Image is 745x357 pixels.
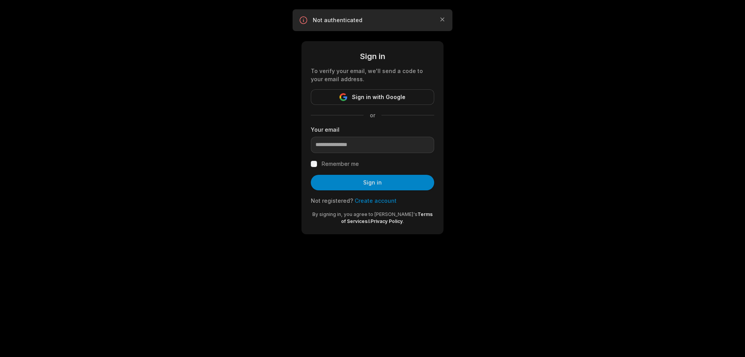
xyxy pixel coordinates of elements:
[403,218,404,224] span: .
[364,111,381,119] span: or
[311,89,434,105] button: Sign in with Google
[322,159,359,169] label: Remember me
[341,211,433,224] a: Terms of Services
[355,197,397,204] a: Create account
[311,175,434,190] button: Sign in
[367,218,371,224] span: &
[311,51,434,62] div: Sign in
[352,92,405,102] span: Sign in with Google
[311,67,434,83] div: To verify your email, we'll send a code to your email address.
[313,16,432,24] p: Not authenticated
[312,211,418,217] span: By signing in, you agree to [PERSON_NAME]'s
[311,125,434,134] label: Your email
[371,218,403,224] a: Privacy Policy
[311,197,353,204] span: Not registered?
